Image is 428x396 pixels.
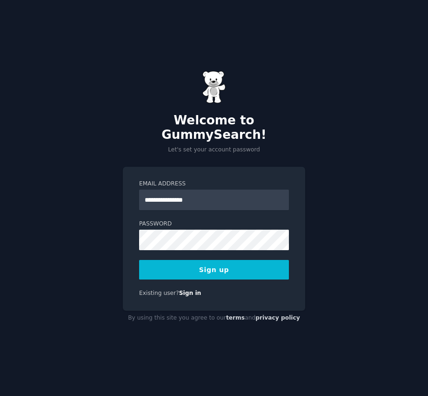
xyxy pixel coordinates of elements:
[255,314,300,321] a: privacy policy
[123,146,305,154] p: Let's set your account password
[179,290,201,296] a: Sign in
[123,113,305,143] h2: Welcome to GummySearch!
[139,220,289,228] label: Password
[139,180,289,188] label: Email Address
[226,314,245,321] a: terms
[123,311,305,326] div: By using this site you agree to our and
[139,290,179,296] span: Existing user?
[202,71,226,103] img: Gummy Bear
[139,260,289,280] button: Sign up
